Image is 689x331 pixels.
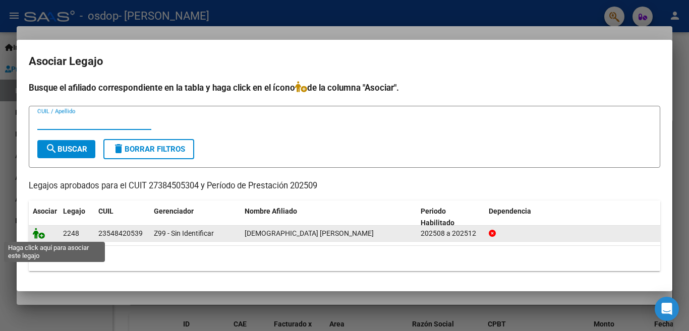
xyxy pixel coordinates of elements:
datatable-header-cell: Asociar [29,201,59,234]
p: Legajos aprobados para el CUIT 27384505304 y Período de Prestación 202509 [29,180,660,192]
button: Buscar [37,140,95,158]
span: Asociar [33,207,57,215]
mat-icon: search [45,143,58,155]
datatable-header-cell: Periodo Habilitado [417,201,485,234]
datatable-header-cell: Gerenciador [150,201,241,234]
datatable-header-cell: Dependencia [485,201,661,234]
button: Borrar Filtros [103,139,194,159]
datatable-header-cell: CUIL [94,201,150,234]
h2: Asociar Legajo [29,52,660,71]
div: Open Intercom Messenger [655,297,679,321]
span: RAVAIOLI GUSTAVO AGUSTIN [245,229,374,237]
div: 202508 a 202512 [421,228,481,239]
span: Legajo [63,207,85,215]
span: Gerenciador [154,207,194,215]
span: Nombre Afiliado [245,207,297,215]
div: 1 registros [29,246,660,271]
span: Periodo Habilitado [421,207,454,227]
div: 23548420539 [98,228,143,239]
span: Z99 - Sin Identificar [154,229,214,237]
span: CUIL [98,207,113,215]
h4: Busque el afiliado correspondiente en la tabla y haga click en el ícono de la columna "Asociar". [29,81,660,94]
datatable-header-cell: Legajo [59,201,94,234]
span: 2248 [63,229,79,237]
span: Dependencia [489,207,531,215]
datatable-header-cell: Nombre Afiliado [241,201,417,234]
span: Buscar [45,145,87,154]
mat-icon: delete [112,143,125,155]
span: Borrar Filtros [112,145,185,154]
